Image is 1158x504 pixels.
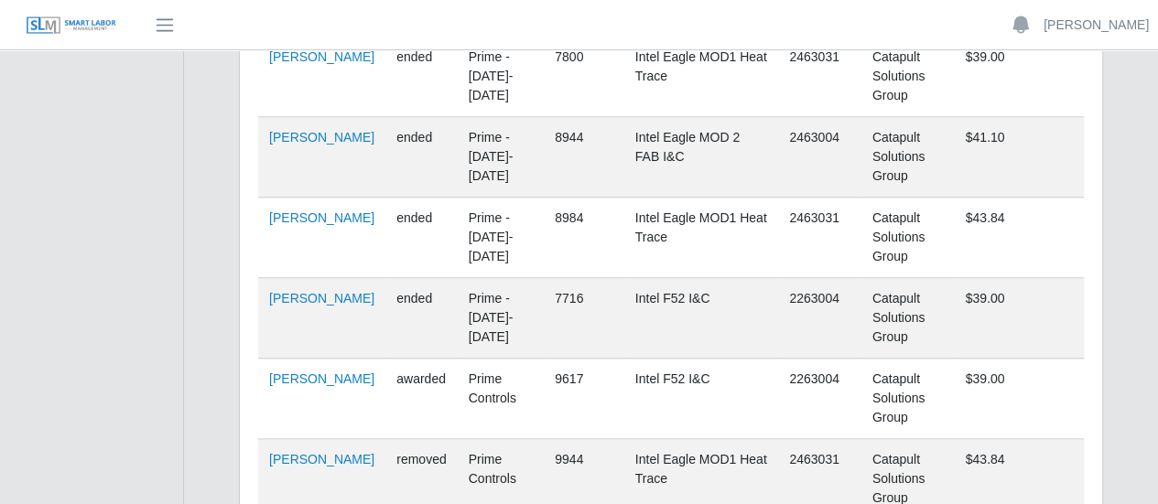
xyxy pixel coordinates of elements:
[778,117,860,198] td: 2463004
[861,198,955,278] td: Catapult Solutions Group
[861,278,955,359] td: Catapult Solutions Group
[269,210,374,225] a: [PERSON_NAME]
[778,198,860,278] td: 2463031
[778,37,860,117] td: 2463031
[544,37,624,117] td: 7800
[385,359,457,439] td: awarded
[385,278,457,359] td: ended
[269,49,374,64] a: [PERSON_NAME]
[385,198,457,278] td: ended
[955,278,1085,359] td: $39.00
[1044,16,1149,35] a: [PERSON_NAME]
[624,117,779,198] td: Intel Eagle MOD 2 FAB I&C
[955,117,1085,198] td: $41.10
[26,16,117,36] img: SLM Logo
[269,452,374,466] a: [PERSON_NAME]
[955,198,1085,278] td: $43.84
[458,117,545,198] td: Prime - [DATE]-[DATE]
[269,130,374,145] a: [PERSON_NAME]
[778,359,860,439] td: 2263004
[458,278,545,359] td: Prime - [DATE]-[DATE]
[544,278,624,359] td: 7716
[544,117,624,198] td: 8944
[269,291,374,306] a: [PERSON_NAME]
[624,359,779,439] td: Intel F52 I&C
[385,37,457,117] td: ended
[955,37,1085,117] td: $39.00
[385,117,457,198] td: ended
[778,278,860,359] td: 2263004
[458,359,545,439] td: Prime Controls
[861,37,955,117] td: Catapult Solutions Group
[955,359,1085,439] td: $39.00
[624,37,779,117] td: Intel Eagle MOD1 Heat Trace
[458,198,545,278] td: Prime - [DATE]-[DATE]
[269,371,374,386] a: [PERSON_NAME]
[544,198,624,278] td: 8984
[861,117,955,198] td: Catapult Solutions Group
[544,359,624,439] td: 9617
[624,278,779,359] td: Intel F52 I&C
[624,198,779,278] td: Intel Eagle MOD1 Heat Trace
[458,37,545,117] td: Prime - [DATE]-[DATE]
[861,359,955,439] td: Catapult Solutions Group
